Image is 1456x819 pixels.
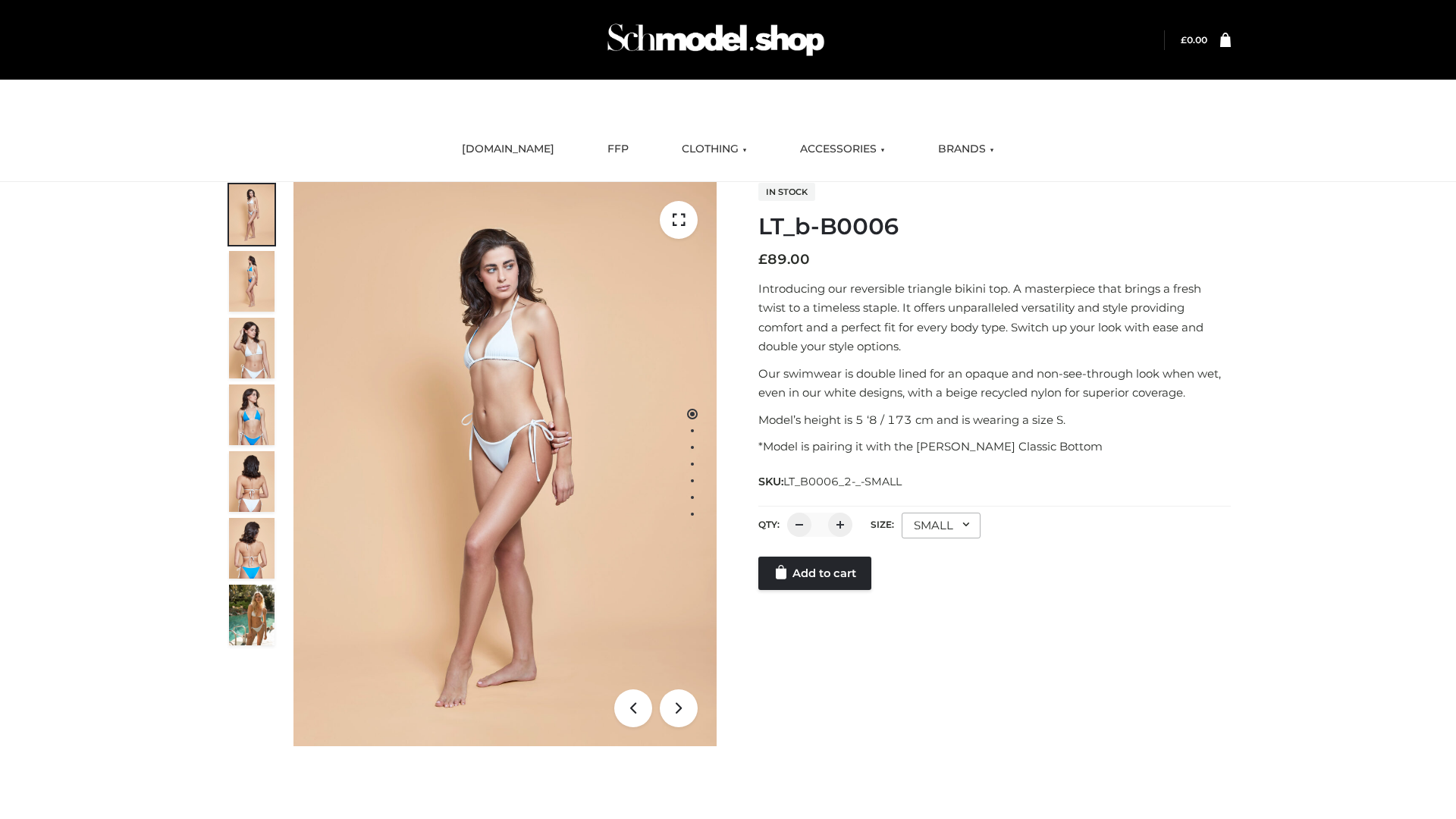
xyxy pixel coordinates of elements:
p: Model’s height is 5 ‘8 / 173 cm and is wearing a size S. [758,410,1231,430]
h1: LT_b-B0006 [758,213,1231,240]
p: Our swimwear is double lined for an opaque and non-see-through look when wet, even in our white d... [758,364,1231,403]
a: CLOTHING [670,133,758,166]
img: Arieltop_CloudNine_AzureSky2.jpg [229,585,275,645]
a: FFP [596,133,640,166]
label: Size: [871,519,894,530]
a: BRANDS [927,133,1006,166]
span: SKU: [758,472,903,491]
img: ArielClassicBikiniTop_CloudNine_AzureSky_OW114ECO_3-scaled.jpg [229,318,275,378]
img: ArielClassicBikiniTop_CloudNine_AzureSky_OW114ECO_1 [293,182,717,746]
img: Schmodel Admin 964 [602,10,830,70]
bdi: 0.00 [1181,34,1207,45]
p: *Model is pairing it with the [PERSON_NAME] Classic Bottom [758,437,1231,457]
label: QTY: [758,519,780,530]
a: Add to cart [758,557,871,590]
div: SMALL [902,513,981,538]
span: LT_B0006_2-_-SMALL [783,475,902,488]
img: ArielClassicBikiniTop_CloudNine_AzureSky_OW114ECO_1-scaled.jpg [229,184,275,245]
span: £ [1181,34,1187,45]
p: Introducing our reversible triangle bikini top. A masterpiece that brings a fresh twist to a time... [758,279,1231,356]
a: [DOMAIN_NAME] [450,133,566,166]
img: ArielClassicBikiniTop_CloudNine_AzureSky_OW114ECO_4-scaled.jpg [229,384,275,445]
span: £ [758,251,767,268]
bdi: 89.00 [758,251,810,268]
img: ArielClassicBikiniTop_CloudNine_AzureSky_OW114ECO_2-scaled.jpg [229,251,275,312]
span: In stock [758,183,815,201]
a: ACCESSORIES [789,133,896,166]
img: ArielClassicBikiniTop_CloudNine_AzureSky_OW114ECO_8-scaled.jpg [229,518,275,579]
img: ArielClassicBikiniTop_CloudNine_AzureSky_OW114ECO_7-scaled.jpg [229,451,275,512]
a: £0.00 [1181,34,1207,45]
